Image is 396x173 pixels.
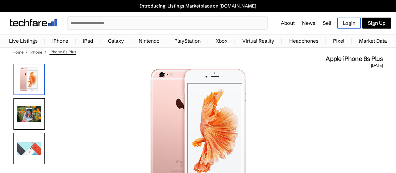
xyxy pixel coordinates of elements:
[10,19,57,26] img: techfare logo
[3,3,393,9] a: Introducing: Listings Marketplace on [DOMAIN_NAME]
[286,35,321,47] a: Headphones
[13,50,23,55] a: Home
[6,35,41,47] a: Live Listings
[337,18,361,29] a: Login
[13,64,45,95] img: iPhone 6s Plus
[171,35,204,47] a: PlayStation
[44,50,46,55] span: /
[136,35,163,47] a: Nintendo
[105,35,127,47] a: Galaxy
[371,63,383,68] span: [DATE]
[80,35,96,47] a: iPad
[13,98,45,130] img: holding
[49,35,71,47] a: iPhone
[30,50,42,55] a: iPhone
[302,20,315,26] a: News
[26,50,28,55] span: /
[13,133,45,164] img: cases
[323,20,331,26] a: Sell
[330,35,347,47] a: Pixel
[326,55,383,63] span: Apple iPhone 6s Plus
[356,35,390,47] a: Market Data
[213,35,231,47] a: Xbox
[239,35,277,47] a: Virtual Reality
[281,20,295,26] a: About
[49,49,76,55] span: iPhone 6s Plus
[362,18,391,29] a: Sign Up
